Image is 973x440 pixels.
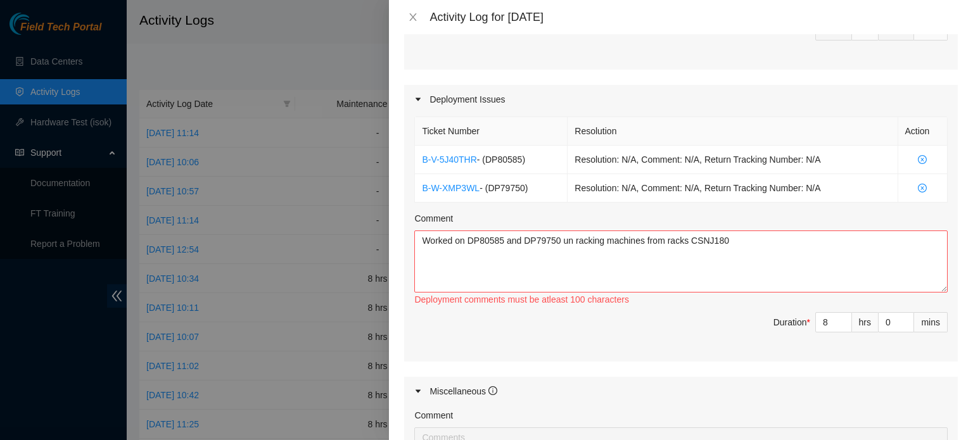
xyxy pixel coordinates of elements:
[404,377,958,406] div: Miscellaneous info-circle
[914,312,948,332] div: mins
[905,155,941,164] span: close-circle
[414,96,422,103] span: caret-right
[568,117,898,146] th: Resolution
[422,154,476,165] a: B-V-5J40THR
[480,183,528,193] span: - ( DP79750 )
[773,315,810,329] div: Duration
[414,292,948,306] div: Deployment comments must be atleast 100 characters
[404,11,422,23] button: Close
[408,12,418,22] span: close
[429,10,958,24] div: Activity Log for [DATE]
[414,408,453,422] label: Comment
[415,117,568,146] th: Ticket Number
[477,154,525,165] span: - ( DP80585 )
[568,174,898,203] td: Resolution: N/A, Comment: N/A, Return Tracking Number: N/A
[422,183,480,193] a: B-W-XMP3WL
[568,146,898,174] td: Resolution: N/A, Comment: N/A, Return Tracking Number: N/A
[852,312,879,332] div: hrs
[404,85,958,114] div: Deployment Issues
[488,386,497,395] span: info-circle
[414,387,422,395] span: caret-right
[898,117,948,146] th: Action
[414,211,453,225] label: Comment
[429,384,497,398] div: Miscellaneous
[905,184,941,192] span: close-circle
[414,230,948,292] textarea: Comment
